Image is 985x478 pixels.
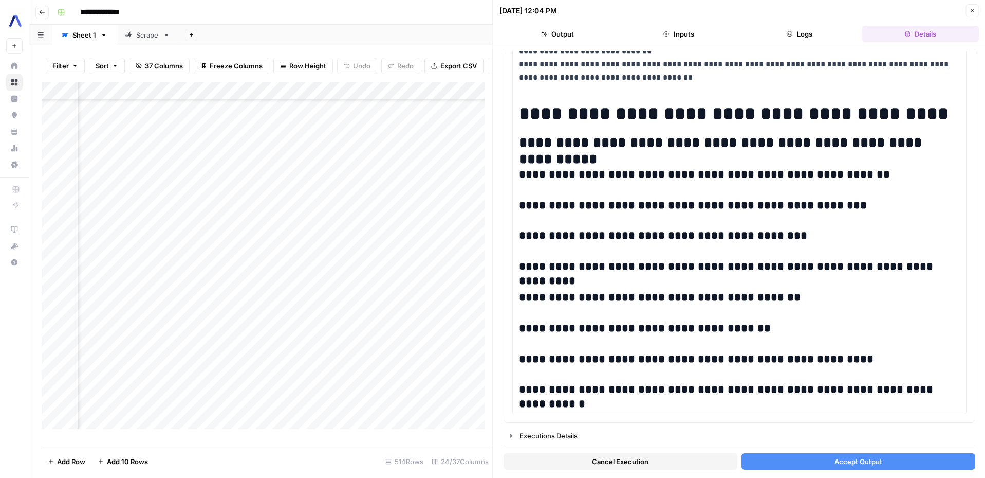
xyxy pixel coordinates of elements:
[424,58,484,74] button: Export CSV
[504,453,737,470] button: Cancel Execution
[592,456,648,467] span: Cancel Execution
[210,61,263,71] span: Freeze Columns
[52,61,69,71] span: Filter
[6,238,23,254] button: What's new?
[6,156,23,173] a: Settings
[381,453,428,470] div: 514 Rows
[42,453,91,470] button: Add Row
[6,91,23,107] a: Insights
[504,428,975,444] button: Executions Details
[129,58,190,74] button: 37 Columns
[289,61,326,71] span: Row Height
[862,26,979,42] button: Details
[136,30,159,40] div: Scrape
[107,456,148,467] span: Add 10 Rows
[6,8,23,34] button: Workspace: AssemblyAI
[72,30,96,40] div: Sheet 1
[519,431,969,441] div: Executions Details
[834,456,882,467] span: Accept Output
[499,6,557,16] div: [DATE] 12:04 PM
[6,221,23,238] a: AirOps Academy
[440,61,477,71] span: Export CSV
[57,456,85,467] span: Add Row
[91,453,154,470] button: Add 10 Rows
[89,58,125,74] button: Sort
[741,26,858,42] button: Logs
[337,58,377,74] button: Undo
[397,61,414,71] span: Redo
[6,107,23,123] a: Opportunities
[46,58,85,74] button: Filter
[145,61,183,71] span: 37 Columns
[6,140,23,156] a: Usage
[96,61,109,71] span: Sort
[273,58,333,74] button: Row Height
[381,58,420,74] button: Redo
[620,26,737,42] button: Inputs
[6,58,23,74] a: Home
[52,25,116,45] a: Sheet 1
[353,61,370,71] span: Undo
[499,26,616,42] button: Output
[6,74,23,91] a: Browse
[116,25,179,45] a: Scrape
[194,58,269,74] button: Freeze Columns
[428,453,493,470] div: 24/37 Columns
[6,12,25,30] img: AssemblyAI Logo
[6,123,23,140] a: Your Data
[6,254,23,271] button: Help + Support
[741,453,975,470] button: Accept Output
[7,238,22,254] div: What's new?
